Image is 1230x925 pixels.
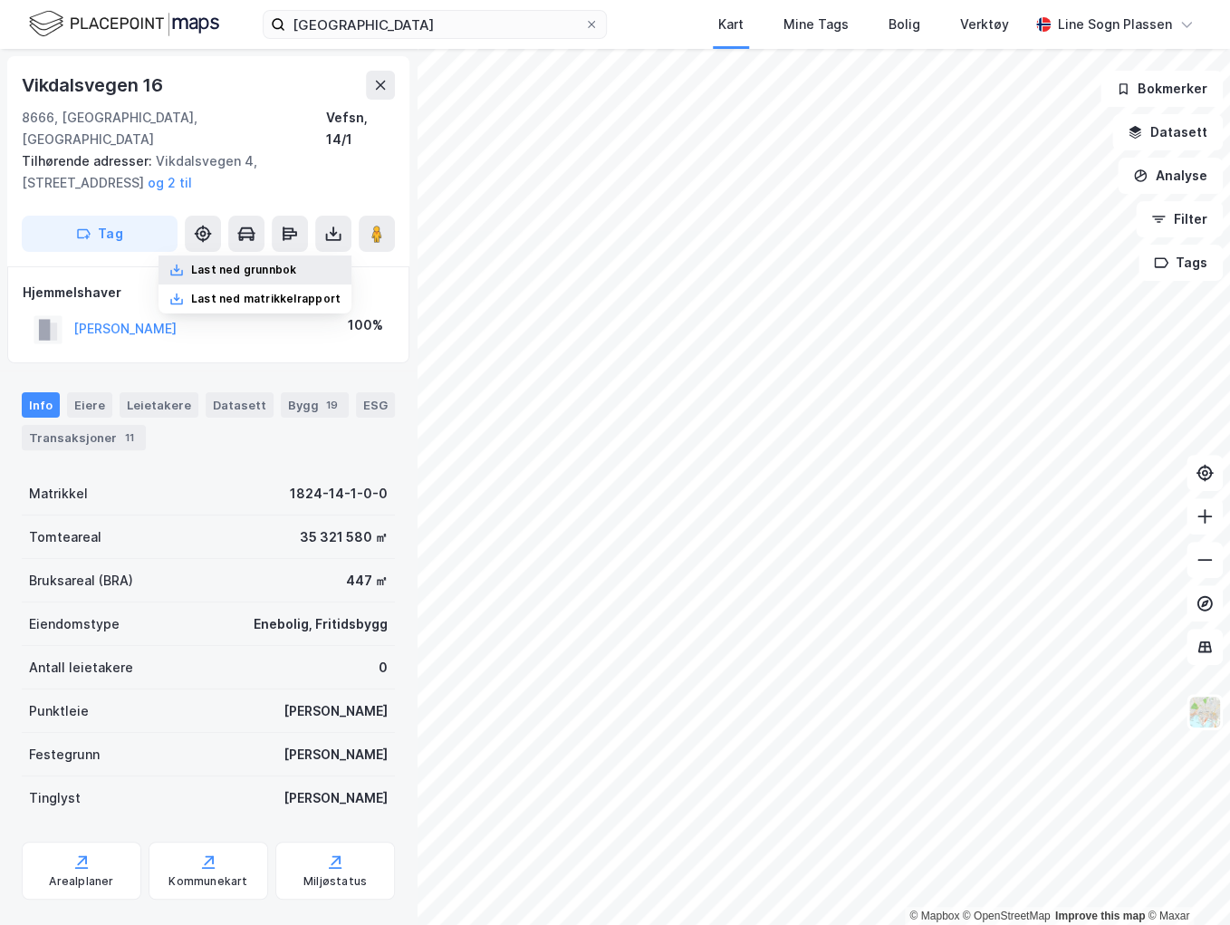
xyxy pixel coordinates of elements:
div: Bruksareal (BRA) [29,570,133,592]
button: Analyse [1118,158,1223,194]
div: 19 [322,396,341,414]
iframe: Chat Widget [1139,838,1230,925]
div: Arealplaner [49,874,113,889]
div: Hjemmelshaver [23,282,394,304]
div: Tinglyst [29,787,81,809]
input: Søk på adresse, matrikkel, gårdeiere, leietakere eller personer [285,11,584,38]
button: Filter [1136,201,1223,237]
div: [PERSON_NAME] [283,700,388,722]
div: 1824-14-1-0-0 [290,483,388,505]
button: Datasett [1112,114,1223,150]
div: Datasett [206,392,274,418]
div: Festegrunn [29,744,100,766]
div: Miljøstatus [303,874,367,889]
div: Punktleie [29,700,89,722]
div: Enebolig, Fritidsbygg [254,613,388,635]
div: Leietakere [120,392,198,418]
div: Last ned matrikkelrapport [191,292,341,306]
div: Tomteareal [29,526,101,548]
div: Eiere [67,392,112,418]
img: Z [1187,695,1222,729]
div: Transaksjoner [22,425,146,450]
div: Vefsn, 14/1 [326,107,395,150]
div: 35 321 580 ㎡ [300,526,388,548]
div: Bolig [889,14,920,35]
div: 0 [379,657,388,679]
div: Vikdalsvegen 4, [STREET_ADDRESS] [22,150,380,194]
div: Bygg [281,392,349,418]
div: Mine Tags [783,14,849,35]
div: 8666, [GEOGRAPHIC_DATA], [GEOGRAPHIC_DATA] [22,107,326,150]
div: 447 ㎡ [346,570,388,592]
div: Verktøy [960,14,1009,35]
div: Vikdalsvegen 16 [22,71,167,100]
div: ESG [356,392,395,418]
div: 100% [348,314,383,336]
img: logo.f888ab2527a4732fd821a326f86c7f29.svg [29,8,219,40]
div: Eiendomstype [29,613,120,635]
button: Tags [1139,245,1223,281]
div: Matrikkel [29,483,88,505]
div: [PERSON_NAME] [283,744,388,766]
div: Line Sogn Plassen [1058,14,1172,35]
span: Tilhørende adresser: [22,153,156,169]
a: Improve this map [1055,910,1145,922]
button: Bokmerker [1100,71,1223,107]
div: 11 [120,429,139,447]
button: Tag [22,216,178,252]
a: OpenStreetMap [963,910,1051,922]
div: Last ned grunnbok [191,263,296,277]
div: Kontrollprogram for chat [1139,838,1230,925]
div: [PERSON_NAME] [283,787,388,809]
div: Antall leietakere [29,657,133,679]
div: Kommunekart [168,874,247,889]
div: Info [22,392,60,418]
div: Kart [718,14,744,35]
a: Mapbox [909,910,959,922]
